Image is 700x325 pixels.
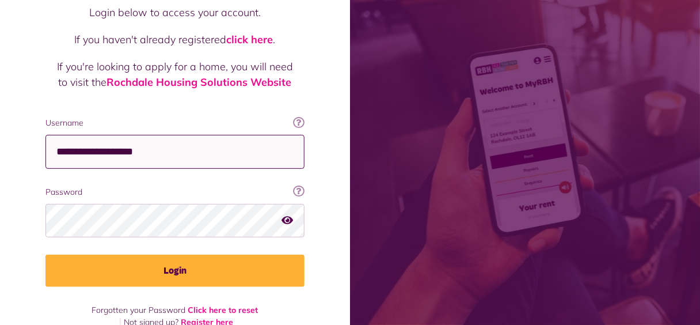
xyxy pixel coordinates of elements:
button: Login [45,255,305,287]
a: Click here to reset [188,305,258,315]
p: Login below to access your account. [57,5,293,20]
a: Rochdale Housing Solutions Website [107,75,292,89]
p: If you're looking to apply for a home, you will need to visit the [57,59,293,90]
span: Forgotten your Password [92,305,186,315]
a: click here [227,33,273,46]
label: Username [45,117,305,129]
label: Password [45,186,305,198]
p: If you haven't already registered . [57,32,293,47]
